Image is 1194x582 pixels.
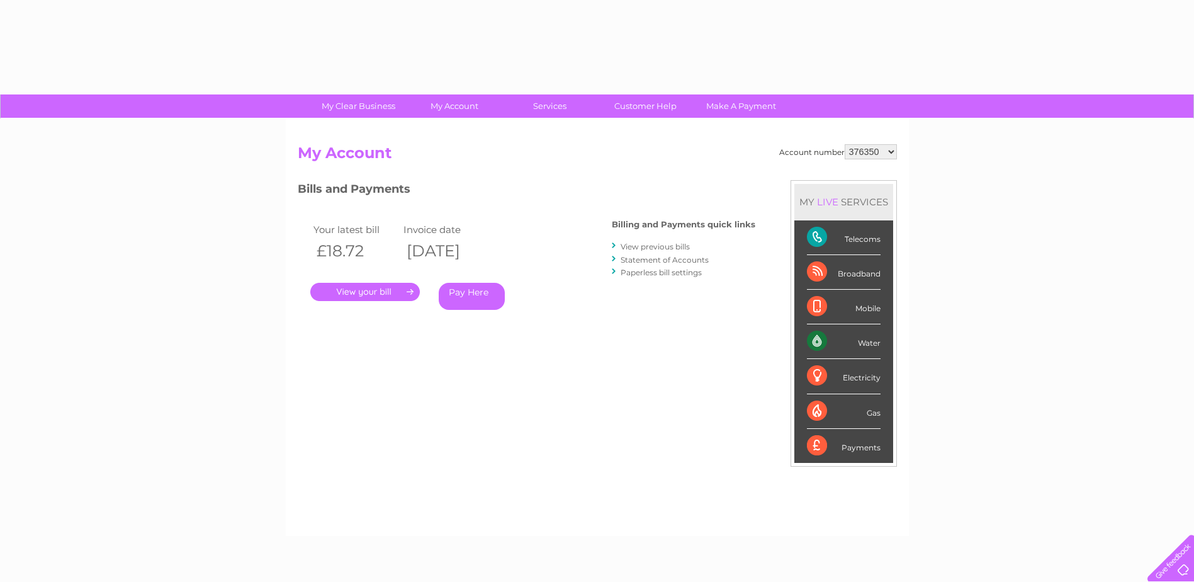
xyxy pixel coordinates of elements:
[400,221,491,238] td: Invoice date
[814,196,841,208] div: LIVE
[310,283,420,301] a: .
[498,94,602,118] a: Services
[807,394,881,429] div: Gas
[807,429,881,463] div: Payments
[310,221,401,238] td: Your latest bill
[402,94,506,118] a: My Account
[594,94,697,118] a: Customer Help
[807,255,881,290] div: Broadband
[807,290,881,324] div: Mobile
[779,144,897,159] div: Account number
[310,238,401,264] th: £18.72
[807,220,881,255] div: Telecoms
[794,184,893,220] div: MY SERVICES
[621,242,690,251] a: View previous bills
[621,255,709,265] a: Statement of Accounts
[298,180,755,202] h3: Bills and Payments
[807,359,881,394] div: Electricity
[807,324,881,359] div: Water
[400,238,491,264] th: [DATE]
[439,283,505,310] a: Pay Here
[689,94,793,118] a: Make A Payment
[307,94,410,118] a: My Clear Business
[298,144,897,168] h2: My Account
[612,220,755,229] h4: Billing and Payments quick links
[621,268,702,277] a: Paperless bill settings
